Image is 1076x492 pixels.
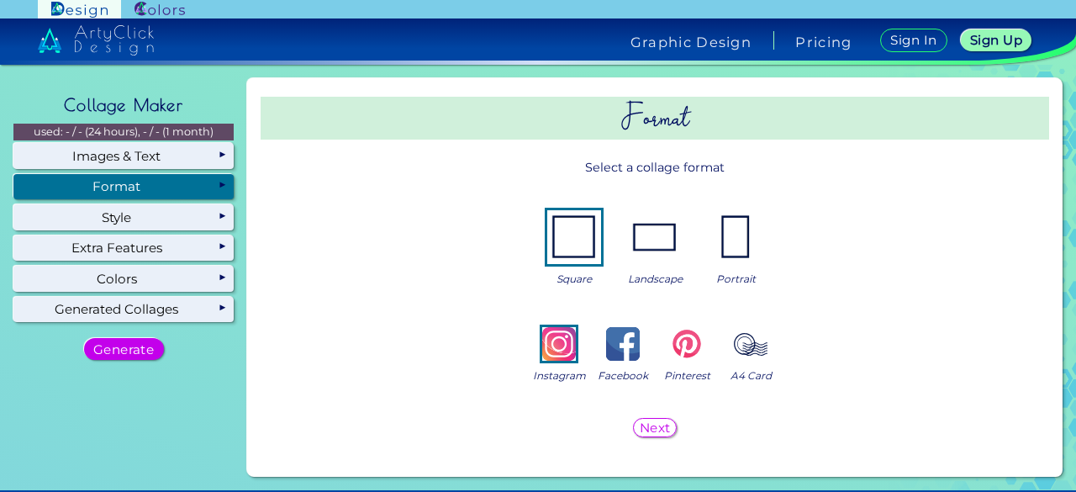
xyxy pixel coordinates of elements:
[641,421,668,433] h5: Next
[795,35,852,49] a: Pricing
[556,271,592,287] span: Square
[13,297,234,322] div: Generated Collages
[628,271,683,287] span: Landscape
[716,271,756,287] span: Portrait
[13,266,234,291] div: Colors
[55,87,192,124] h2: Collage Maker
[709,210,762,264] img: ex-mb-format-2.jpg
[13,124,234,140] p: used: - / - (24 hours), - / - (1 month)
[261,152,1049,183] p: Select a collage format
[734,327,767,361] img: icon_stamp.svg
[893,34,935,46] h5: Sign In
[96,343,150,355] h5: Generate
[670,327,704,361] img: icon_pinterest_color.svg
[547,210,601,264] img: ex-mb-format-0.jpg
[13,204,234,230] div: Style
[134,2,185,18] img: ArtyClick Colors logo
[664,368,710,384] span: Pinterest
[883,29,944,51] a: Sign In
[542,327,576,361] img: icon_ig_color.svg
[598,368,648,384] span: Facebook
[606,327,640,361] img: icon_fb_color.svg
[13,143,234,168] div: Images & Text
[630,35,752,49] h4: Graphic Design
[964,30,1028,50] a: Sign Up
[13,174,234,199] div: Format
[261,97,1049,140] h2: Format
[628,210,682,264] img: ex-mb-format-1.jpg
[38,25,154,56] img: artyclick_design_logo_white_combined_path.svg
[13,235,234,261] div: Extra Features
[533,368,586,384] span: Instagram
[731,368,772,384] span: A4 Card
[973,34,1020,46] h5: Sign Up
